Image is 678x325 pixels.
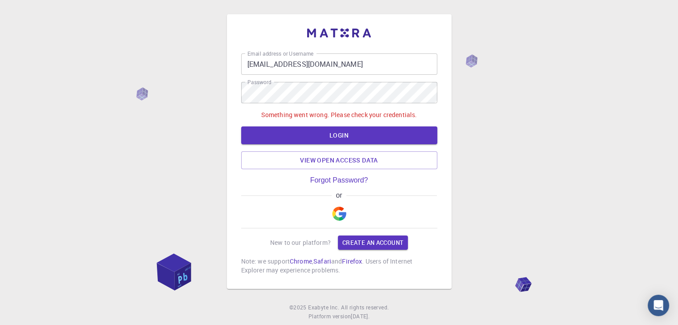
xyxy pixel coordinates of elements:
[313,257,331,265] a: Safari
[290,257,312,265] a: Chrome
[241,257,437,275] p: Note: we support , and . Users of Internet Explorer may experience problems.
[338,236,408,250] a: Create an account
[332,207,346,221] img: Google
[342,257,362,265] a: Firefox
[648,295,669,316] div: Open Intercom Messenger
[310,176,368,184] a: Forgot Password?
[241,151,437,169] a: View open access data
[241,126,437,144] button: LOGIN
[332,191,346,199] span: or
[308,303,339,312] a: Exabyte Inc.
[289,303,308,312] span: © 2025
[261,110,417,119] p: Something went wrong. Please check your credentials.
[351,312,370,321] a: [DATE].
[341,303,389,312] span: All rights reserved.
[308,312,351,321] span: Platform version
[351,313,370,320] span: [DATE] .
[308,304,339,311] span: Exabyte Inc.
[270,238,331,247] p: New to our platform?
[247,50,313,57] label: Email address or Username
[247,78,271,86] label: Password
